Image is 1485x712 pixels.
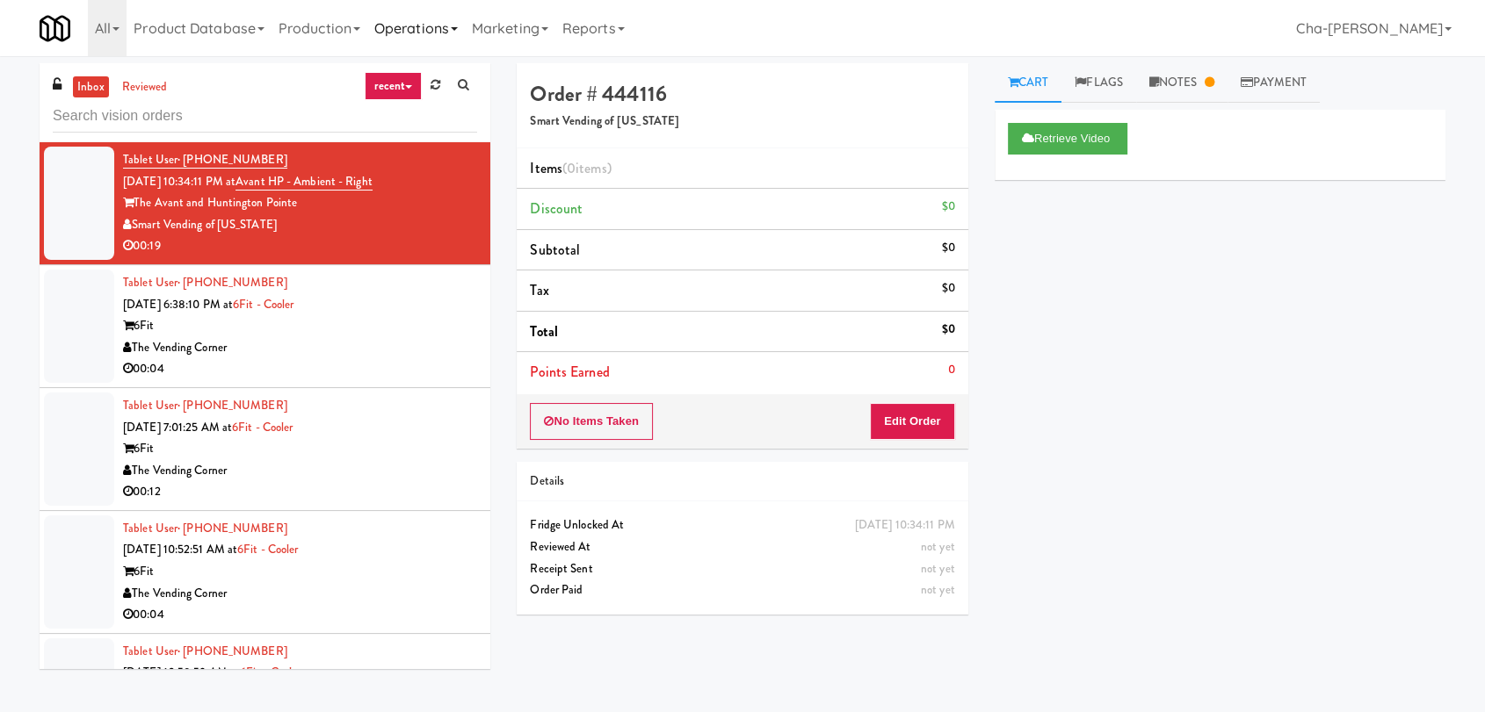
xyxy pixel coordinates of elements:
[530,198,583,219] span: Discount
[1061,63,1136,103] a: Flags
[365,72,423,100] a: recent
[123,520,287,536] a: Tablet User· [PHONE_NUMBER]
[948,359,955,381] div: 0
[123,358,477,380] div: 00:04
[123,604,477,626] div: 00:04
[1228,63,1321,103] a: Payment
[1136,63,1228,103] a: Notes
[235,173,373,191] a: Avant HP - Ambient - Right
[123,438,477,460] div: 6Fit
[530,558,954,580] div: Receipt Sent
[530,403,653,440] button: No Items Taken
[123,151,287,169] a: Tablet User· [PHONE_NUMBER]
[855,514,955,536] div: [DATE] 10:34:11 PM
[123,460,477,482] div: The Vending Corner
[921,538,955,555] span: not yet
[562,158,612,178] span: (0 )
[177,274,287,291] span: · [PHONE_NUMBER]
[232,419,293,435] a: 6Fit - Cooler
[233,296,293,313] a: 6Fit - Cooler
[941,319,954,341] div: $0
[123,561,477,583] div: 6Fit
[941,196,954,218] div: $0
[123,583,477,605] div: The Vending Corner
[530,514,954,536] div: Fridge Unlocked At
[123,274,287,291] a: Tablet User· [PHONE_NUMBER]
[530,280,548,300] span: Tax
[921,581,955,598] span: not yet
[237,541,298,557] a: 6Fit - Cooler
[941,277,954,299] div: $0
[941,237,954,259] div: $0
[177,397,287,414] span: · [PHONE_NUMBER]
[177,151,287,168] span: · [PHONE_NUMBER]
[123,541,237,557] span: [DATE] 10:52:51 AM at
[530,579,954,601] div: Order Paid
[240,664,301,680] a: 6Fit - Cooler
[123,214,477,236] div: Smart Vending of [US_STATE]
[177,643,287,659] span: · [PHONE_NUMBER]
[123,192,477,214] div: The Avant and Huntington Pointe
[123,481,477,503] div: 00:12
[123,337,477,359] div: The Vending Corner
[576,158,607,178] ng-pluralize: items
[53,100,477,133] input: Search vision orders
[40,388,490,511] li: Tablet User· [PHONE_NUMBER][DATE] 7:01:25 AM at6Fit - Cooler6FitThe Vending Corner00:12
[123,173,235,190] span: [DATE] 10:34:11 PM at
[995,63,1062,103] a: Cart
[177,520,287,536] span: · [PHONE_NUMBER]
[40,511,490,634] li: Tablet User· [PHONE_NUMBER][DATE] 10:52:51 AM at6Fit - Cooler6FitThe Vending Corner00:04
[123,643,287,659] a: Tablet User· [PHONE_NUMBER]
[123,296,233,313] span: [DATE] 6:38:10 PM at
[530,362,609,382] span: Points Earned
[40,13,70,44] img: Micromart
[530,83,954,105] h4: Order # 444116
[1008,123,1127,155] button: Retrieve Video
[870,403,955,440] button: Edit Order
[123,397,287,414] a: Tablet User· [PHONE_NUMBER]
[530,536,954,558] div: Reviewed At
[40,265,490,388] li: Tablet User· [PHONE_NUMBER][DATE] 6:38:10 PM at6Fit - Cooler6FitThe Vending Corner00:04
[123,235,477,257] div: 00:19
[530,158,611,178] span: Items
[118,76,172,98] a: reviewed
[530,240,580,260] span: Subtotal
[123,419,232,435] span: [DATE] 7:01:25 AM at
[530,471,954,493] div: Details
[530,115,954,128] h5: Smart Vending of [US_STATE]
[123,315,477,337] div: 6Fit
[530,321,558,342] span: Total
[123,664,240,680] span: [DATE] 10:58:59 AM at
[921,560,955,577] span: not yet
[73,76,109,98] a: inbox
[40,142,490,265] li: Tablet User· [PHONE_NUMBER][DATE] 10:34:11 PM atAvant HP - Ambient - RightThe Avant and Huntingto...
